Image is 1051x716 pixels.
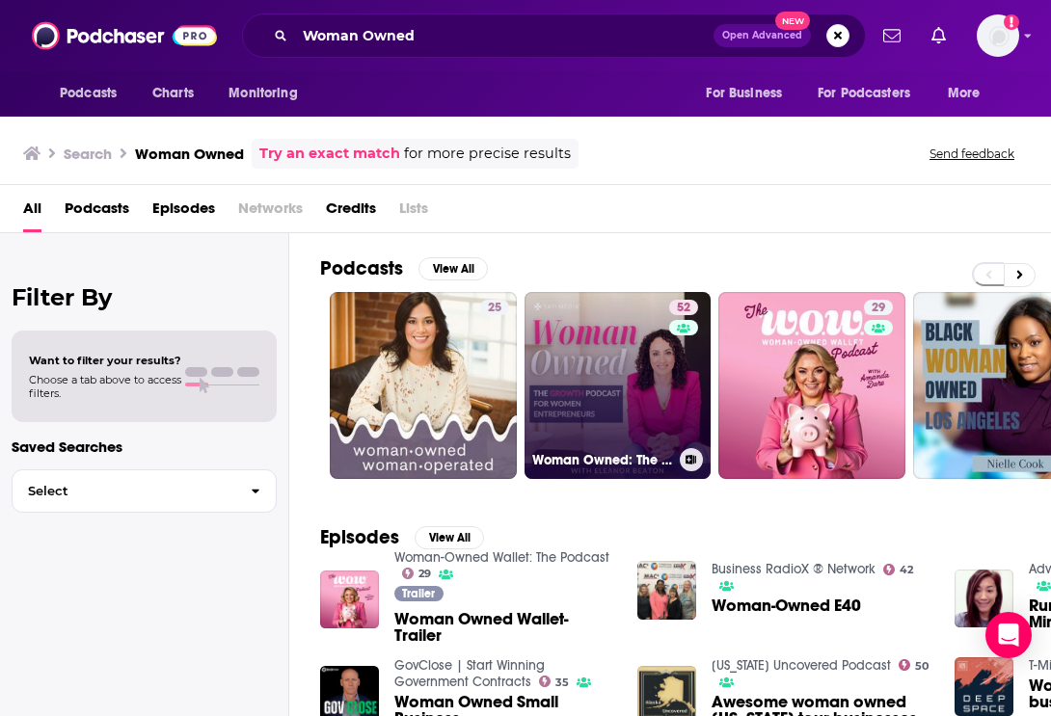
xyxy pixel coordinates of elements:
[65,193,129,232] a: Podcasts
[924,146,1020,162] button: Send feedback
[532,452,672,468] h3: Woman Owned: The Growth Podcast for Women Entrepreneurs
[955,570,1013,628] img: Running a Woman-Owned, Minority-Owned Business
[394,657,545,690] a: GovClose | Start Winning Government Contracts
[295,20,714,51] input: Search podcasts, credits, & more...
[669,300,698,315] a: 52
[985,612,1032,658] div: Open Intercom Messenger
[915,662,929,671] span: 50
[415,526,484,549] button: View All
[12,469,277,513] button: Select
[394,549,609,566] a: Woman-Owned Wallet: The Podcast
[864,300,893,315] a: 29
[722,31,802,40] span: Open Advanced
[525,292,712,479] a: 52Woman Owned: The Growth Podcast for Women Entrepreneurs
[394,611,614,644] a: Woman Owned Wallet- Trailer
[135,145,244,163] h3: Woman Owned
[934,75,1005,112] button: open menu
[32,17,217,54] img: Podchaser - Follow, Share and Rate Podcasts
[320,525,484,549] a: EpisodesView All
[712,561,876,577] a: Business RadioX ® Network
[418,257,488,280] button: View All
[714,24,811,47] button: Open AdvancedNew
[480,300,509,315] a: 25
[320,256,403,280] h2: Podcasts
[900,566,913,574] span: 42
[152,193,215,232] a: Episodes
[883,564,914,575] a: 42
[718,292,905,479] a: 29
[320,525,399,549] h2: Episodes
[402,588,435,599] span: Trailer
[152,80,194,107] span: Charts
[977,14,1019,57] img: User Profile
[320,570,379,629] img: Woman Owned Wallet- Trailer
[29,354,181,367] span: Want to filter your results?
[215,75,322,112] button: open menu
[818,80,910,107] span: For Podcasters
[23,193,41,232] a: All
[977,14,1019,57] button: Show profile menu
[404,143,571,165] span: for more precise results
[948,80,981,107] span: More
[418,570,431,578] span: 29
[229,80,297,107] span: Monitoring
[46,75,142,112] button: open menu
[555,678,569,687] span: 35
[872,299,885,318] span: 29
[955,657,1013,716] img: Woman-owned small business in space.
[899,659,930,671] a: 50
[712,657,891,674] a: Alaska Uncovered Podcast
[399,193,428,232] span: Lists
[677,299,690,318] span: 52
[488,299,501,318] span: 25
[60,80,117,107] span: Podcasts
[238,193,303,232] span: Networks
[330,292,517,479] a: 25
[13,485,235,497] span: Select
[64,145,112,163] h3: Search
[712,597,861,614] a: Woman-Owned E40
[259,143,400,165] a: Try an exact match
[402,568,432,579] a: 29
[1004,14,1019,30] svg: Add a profile image
[12,438,277,456] p: Saved Searches
[140,75,205,112] a: Charts
[539,676,570,687] a: 35
[320,256,488,280] a: PodcastsView All
[876,19,908,52] a: Show notifications dropdown
[706,80,782,107] span: For Business
[29,373,181,400] span: Choose a tab above to access filters.
[775,12,810,30] span: New
[805,75,938,112] button: open menu
[242,13,866,58] div: Search podcasts, credits, & more...
[637,561,696,620] img: Woman-Owned E40
[326,193,376,232] a: Credits
[977,14,1019,57] span: Logged in as alignPR
[924,19,954,52] a: Show notifications dropdown
[12,283,277,311] h2: Filter By
[692,75,806,112] button: open menu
